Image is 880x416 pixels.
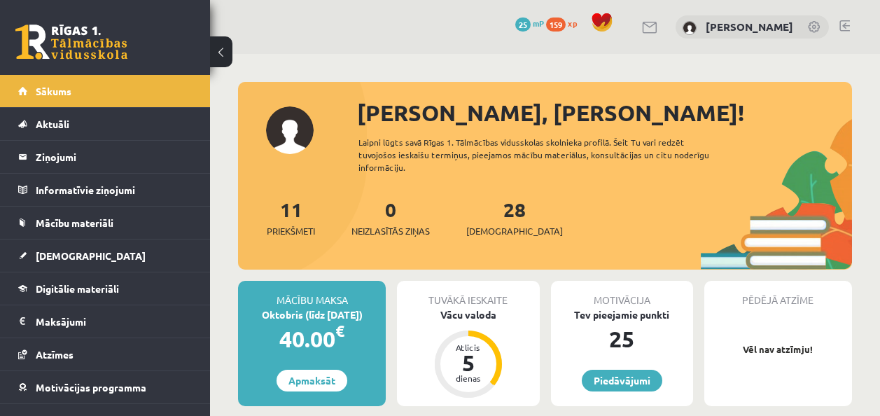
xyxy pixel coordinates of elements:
a: Vācu valoda Atlicis 5 dienas [397,307,539,400]
a: Ziņojumi [18,141,193,173]
a: 28[DEMOGRAPHIC_DATA] [466,197,563,238]
a: Aktuāli [18,108,193,140]
a: 25 mP [515,18,544,29]
a: Maksājumi [18,305,193,338]
legend: Ziņojumi [36,141,193,173]
div: Mācību maksa [238,281,386,307]
span: Aktuāli [36,118,69,130]
span: Neizlasītās ziņas [351,224,430,238]
div: 40.00 [238,322,386,356]
div: dienas [447,374,489,382]
span: xp [568,18,577,29]
span: mP [533,18,544,29]
span: [DEMOGRAPHIC_DATA] [466,224,563,238]
span: Mācību materiāli [36,216,113,229]
a: Rīgas 1. Tālmācības vidusskola [15,25,127,60]
a: Motivācijas programma [18,371,193,403]
a: Piedāvājumi [582,370,662,391]
span: Motivācijas programma [36,381,146,394]
a: 11Priekšmeti [267,197,315,238]
div: Tev pieejamie punkti [551,307,693,322]
a: 0Neizlasītās ziņas [351,197,430,238]
span: Atzīmes [36,348,74,361]
a: [PERSON_NAME] [706,20,793,34]
p: Vēl nav atzīmju! [711,342,845,356]
div: 5 [447,352,489,374]
legend: Maksājumi [36,305,193,338]
div: Vācu valoda [397,307,539,322]
div: Pēdējā atzīme [704,281,852,307]
div: Oktobris (līdz [DATE]) [238,307,386,322]
div: Laipni lūgts savā Rīgas 1. Tālmācības vidusskolas skolnieka profilā. Šeit Tu vari redzēt tuvojošo... [358,136,727,174]
a: Informatīvie ziņojumi [18,174,193,206]
a: 159 xp [546,18,584,29]
a: Mācību materiāli [18,207,193,239]
div: Atlicis [447,343,489,352]
span: 159 [546,18,566,32]
div: Tuvākā ieskaite [397,281,539,307]
a: Atzīmes [18,338,193,370]
legend: Informatīvie ziņojumi [36,174,193,206]
div: 25 [551,322,693,356]
img: Irēna Staģe [683,21,697,35]
span: Digitālie materiāli [36,282,119,295]
a: Apmaksāt [277,370,347,391]
a: [DEMOGRAPHIC_DATA] [18,240,193,272]
span: 25 [515,18,531,32]
span: Priekšmeti [267,224,315,238]
div: [PERSON_NAME], [PERSON_NAME]! [357,96,852,130]
div: Motivācija [551,281,693,307]
a: Sākums [18,75,193,107]
span: € [335,321,344,341]
a: Digitālie materiāli [18,272,193,305]
span: Sākums [36,85,71,97]
span: [DEMOGRAPHIC_DATA] [36,249,146,262]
